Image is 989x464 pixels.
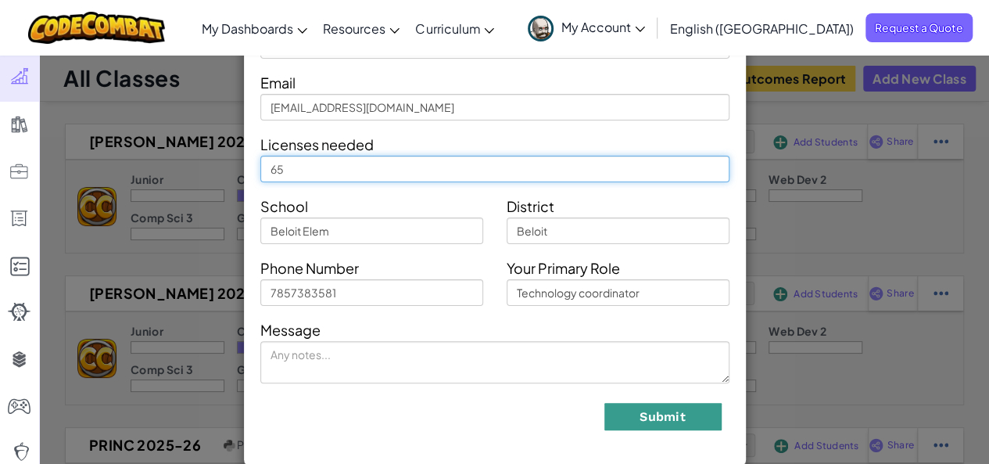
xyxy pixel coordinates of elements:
[202,20,293,37] span: My Dashboards
[507,259,620,277] span: Your Primary Role
[315,7,407,49] a: Resources
[260,135,374,153] span: Licenses needed
[260,156,729,182] input: How many licenses do you need?
[415,20,480,37] span: Curriculum
[865,13,973,42] a: Request a Quote
[670,20,854,37] span: English ([GEOGRAPHIC_DATA])
[520,3,653,52] a: My Account
[507,197,554,215] span: District
[604,403,722,430] button: Submit
[260,259,359,277] span: Phone Number
[407,7,502,49] a: Curriculum
[662,7,862,49] a: English ([GEOGRAPHIC_DATA])
[194,7,315,49] a: My Dashboards
[528,16,554,41] img: avatar
[260,197,308,215] span: School
[28,12,165,44] img: CodeCombat logo
[323,20,385,37] span: Resources
[260,321,321,339] span: Message
[561,19,645,35] span: My Account
[507,279,729,306] input: Teacher, Principal, etc.
[260,74,296,92] span: Email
